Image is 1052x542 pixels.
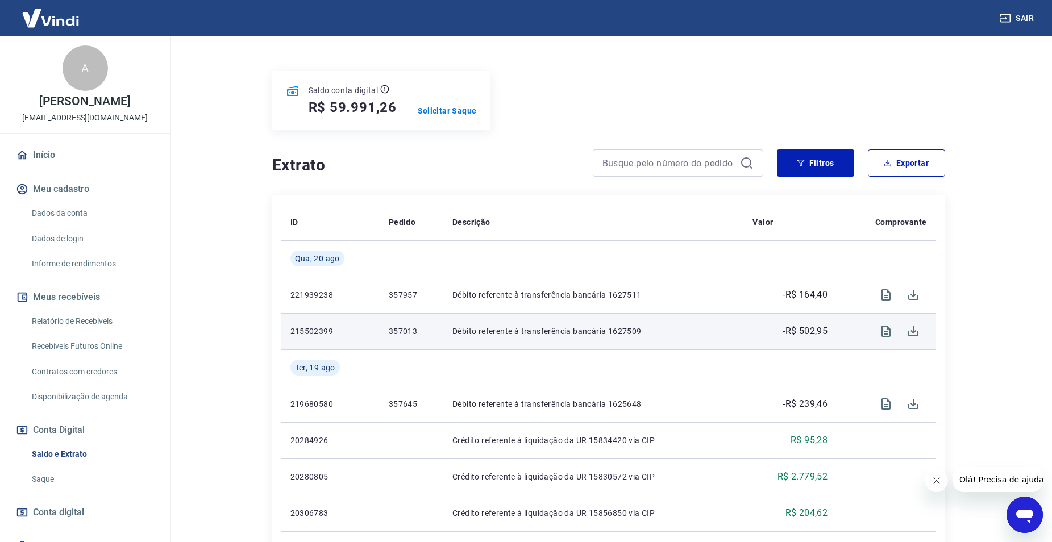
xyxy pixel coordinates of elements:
span: Qua, 20 ago [295,253,340,264]
h4: Extrato [272,154,579,177]
button: Meu cadastro [14,177,156,202]
p: R$ 95,28 [791,433,828,447]
a: Solicitar Saque [418,105,477,116]
span: Conta digital [33,505,84,520]
p: Comprovante [875,216,926,228]
p: 357957 [389,289,434,301]
span: Visualizar [872,281,900,308]
a: Saldo e Extrato [27,443,156,466]
a: Dados da conta [27,202,156,225]
h5: R$ 59.991,26 [309,98,397,116]
a: Conta digital [14,500,156,525]
p: -R$ 164,40 [783,288,828,302]
a: Relatório de Recebíveis [27,310,156,333]
p: Débito referente à transferência bancária 1627511 [452,289,734,301]
p: -R$ 502,95 [783,324,828,338]
span: Download [900,281,927,308]
p: 20306783 [290,507,371,519]
p: Saldo conta digital [309,85,379,96]
p: R$ 204,62 [785,506,828,520]
a: Disponibilização de agenda [27,385,156,408]
p: Débito referente à transferência bancária 1627509 [452,326,734,337]
span: Download [900,390,927,418]
a: Informe de rendimentos [27,252,156,276]
button: Conta Digital [14,418,156,443]
iframe: Botão para abrir a janela de mensagens [1007,497,1043,533]
span: Olá! Precisa de ajuda? [7,8,95,17]
p: [EMAIL_ADDRESS][DOMAIN_NAME] [22,112,148,124]
p: Valor [752,216,773,228]
button: Meus recebíveis [14,285,156,310]
span: Visualizar [872,390,900,418]
p: 357013 [389,326,434,337]
button: Filtros [777,149,854,177]
img: Vindi [14,1,88,35]
iframe: Mensagem da empresa [953,467,1043,492]
a: Contratos com credores [27,360,156,383]
p: 219680580 [290,398,371,410]
p: 357645 [389,398,434,410]
a: Recebíveis Futuros Online [27,335,156,358]
a: Dados de login [27,227,156,251]
a: Início [14,143,156,168]
p: Crédito referente à liquidação da UR 15856850 via CIP [452,507,734,519]
p: R$ 2.779,52 [777,470,828,483]
p: Crédito referente à liquidação da UR 15834420 via CIP [452,435,734,446]
button: Exportar [868,149,945,177]
p: Pedido [389,216,415,228]
p: 221939238 [290,289,371,301]
p: -R$ 239,46 [783,397,828,411]
button: Sair [997,8,1038,29]
p: Descrição [452,216,490,228]
div: A [63,45,108,91]
a: Saque [27,468,156,491]
iframe: Fechar mensagem [925,469,948,492]
input: Busque pelo número do pedido [602,155,735,172]
p: 20284926 [290,435,371,446]
p: ID [290,216,298,228]
p: Débito referente à transferência bancária 1625648 [452,398,734,410]
span: Visualizar [872,318,900,345]
p: 215502399 [290,326,371,337]
span: Download [900,318,927,345]
span: Ter, 19 ago [295,362,335,373]
p: 20280805 [290,471,371,482]
p: Crédito referente à liquidação da UR 15830572 via CIP [452,471,734,482]
p: [PERSON_NAME] [39,95,130,107]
